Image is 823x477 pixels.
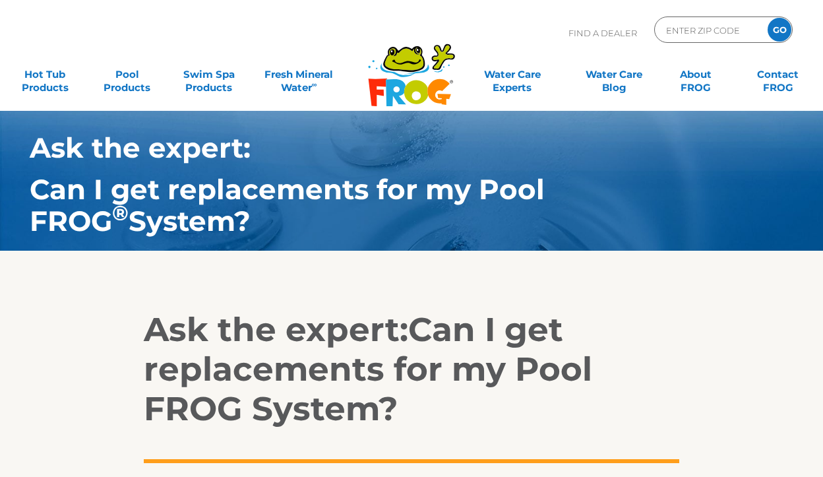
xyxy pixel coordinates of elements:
[259,61,339,88] a: Fresh MineralWater∞
[568,16,637,49] p: Find A Dealer
[112,201,129,226] sup: ®
[30,172,545,238] strong: Can I get replacements for my Pool FROG System?
[144,309,592,429] strong: Can I get replacements for my Pool FROG System?
[30,132,733,164] h1: Ask the expert:
[664,61,728,88] a: AboutFROG
[312,80,317,89] sup: ∞
[177,61,241,88] a: Swim SpaProducts
[582,61,646,88] a: Water CareBlog
[13,61,77,88] a: Hot TubProducts
[460,61,564,88] a: Water CareExperts
[746,61,810,88] a: ContactFROG
[361,26,462,107] img: Frog Products Logo
[95,61,159,88] a: PoolProducts
[768,18,791,42] input: GO
[144,309,408,350] strong: Ask the expert:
